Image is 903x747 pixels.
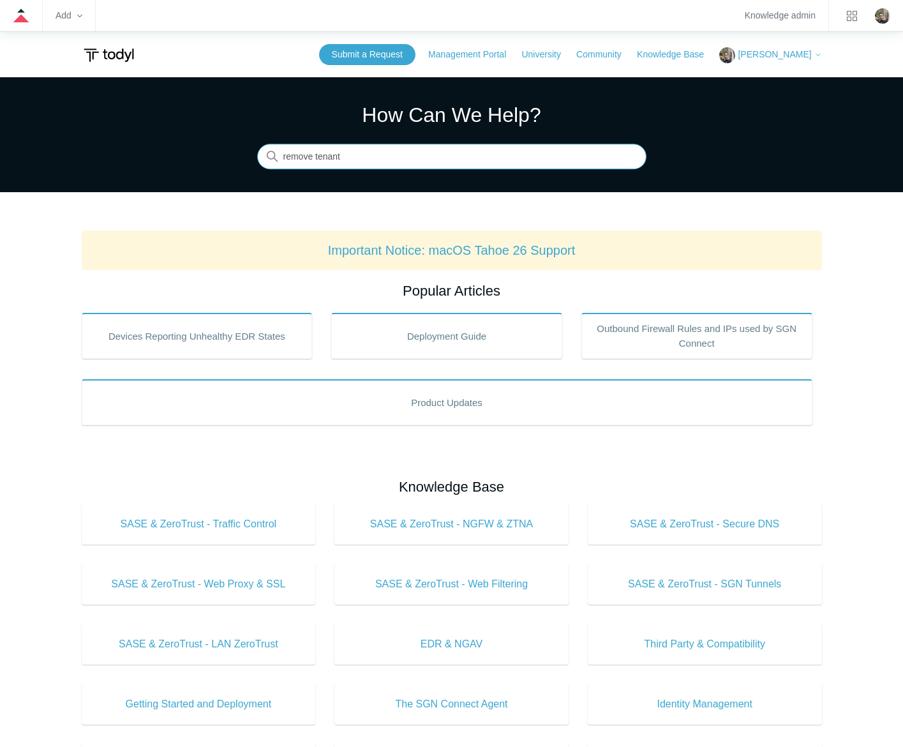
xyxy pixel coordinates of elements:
[101,577,297,592] span: SASE & ZeroTrust - Web Proxy & SSL
[588,564,822,605] a: SASE & ZeroTrust - SGN Tunnels
[354,517,549,532] span: SASE & ZeroTrust - NGFW & ZTNA
[334,624,569,665] a: EDR & NGAV
[428,48,519,61] a: Management Portal
[82,684,316,725] a: Getting Started and Deployment
[637,48,717,61] a: Knowledge Base
[82,43,136,67] img: Todyl Support Center Help Center home page
[354,577,549,592] span: SASE & ZeroTrust - Web Filtering
[354,637,549,652] span: EDR & NGAV
[257,144,646,170] input: Search
[334,504,569,545] a: SASE & ZeroTrust - NGFW & ZTNA
[875,8,890,24] img: user avatar
[334,564,569,605] a: SASE & ZeroTrust - Web Filtering
[82,379,812,425] a: Product Updates
[607,517,803,532] span: SASE & ZeroTrust - Secure DNS
[607,697,803,712] span: Identity Management
[875,8,890,24] zd-hc-trigger: Click your profile icon to open the profile menu
[257,100,646,130] h1: How Can We Help?
[82,504,316,545] a: SASE & ZeroTrust - Traffic Control
[82,313,313,359] a: Devices Reporting Unhealthy EDR States
[588,624,822,665] a: Third Party & Compatibility
[331,313,562,359] a: Deployment Guide
[82,476,822,497] h2: Knowledge Base
[334,684,569,725] a: The SGN Connect Agent
[607,637,803,652] span: Third Party & Compatibility
[588,504,822,545] a: SASE & ZeroTrust - Secure DNS
[521,48,573,61] a: University
[56,12,82,19] zd-hc-trigger: Add
[588,684,822,725] a: Identity Management
[576,48,634,61] a: Community
[745,12,816,19] a: Knowledge admin
[101,697,297,712] span: Getting Started and Deployment
[101,517,297,532] span: SASE & ZeroTrust - Traffic Control
[101,637,297,652] span: SASE & ZeroTrust - LAN ZeroTrust
[607,577,803,592] span: SASE & ZeroTrust - SGN Tunnels
[354,697,549,712] span: The SGN Connect Agent
[319,44,415,65] a: Submit a Request
[328,243,576,257] a: Important Notice: macOS Tahoe 26 Support
[719,47,821,63] button: [PERSON_NAME]
[738,49,811,59] span: [PERSON_NAME]
[82,564,316,605] a: SASE & ZeroTrust - Web Proxy & SSL
[581,313,812,359] a: Outbound Firewall Rules and IPs used by SGN Connect
[82,624,316,665] a: SASE & ZeroTrust - LAN ZeroTrust
[82,280,822,301] h2: Popular Articles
